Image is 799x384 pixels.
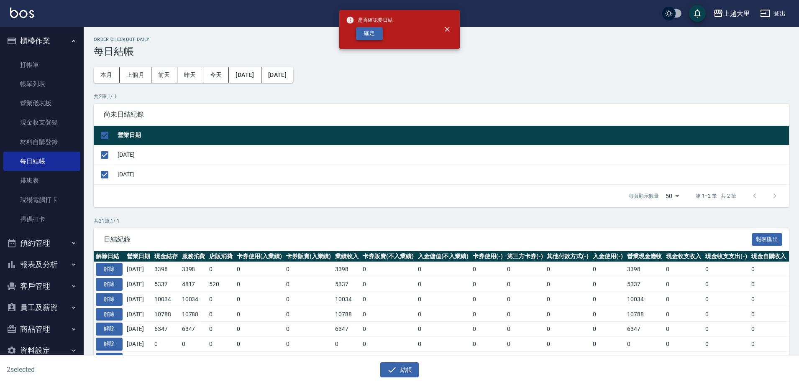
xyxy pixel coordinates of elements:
td: 11093 [333,351,361,366]
td: 0 [361,322,416,337]
td: 10788 [333,307,361,322]
td: 10034 [625,292,664,307]
td: 0 [416,307,471,322]
td: 0 [284,307,333,322]
button: 報表及分析 [3,254,80,275]
td: 0 [235,337,284,352]
td: 0 [591,277,625,292]
th: 第三方卡券(-) [505,251,545,262]
td: 0 [284,337,333,352]
button: 上越大里 [710,5,753,22]
span: 日結紀錄 [104,235,752,244]
td: 0 [664,351,703,366]
td: 0 [703,322,749,337]
td: 0 [664,292,703,307]
td: 0 [749,307,789,322]
td: [DATE] [125,292,152,307]
td: 3398 [180,262,207,277]
td: 0 [545,337,591,352]
td: 3398 [152,262,180,277]
td: 0 [749,262,789,277]
h6: 2 selected [7,364,198,375]
button: save [689,5,706,22]
td: 0 [361,337,416,352]
th: 卡券使用(入業績) [235,251,284,262]
td: 0 [416,277,471,292]
td: 4817 [180,277,207,292]
td: 0 [284,322,333,337]
td: 3398 [625,262,664,277]
button: 商品管理 [3,318,80,340]
td: 0 [471,351,505,366]
p: 第 1–2 筆 共 2 筆 [696,192,736,200]
td: 0 [284,351,333,366]
a: 材料自購登錄 [3,132,80,152]
button: 本月 [94,67,120,83]
td: 0 [152,337,180,352]
button: 前天 [151,67,177,83]
td: 520 [207,277,235,292]
p: 共 2 筆, 1 / 1 [94,93,789,100]
td: 0 [505,337,545,352]
button: 解除 [96,263,123,276]
td: 0 [180,337,207,352]
td: 0 [703,262,749,277]
td: 0 [749,322,789,337]
span: 是否確認要日結 [346,16,393,24]
td: 0 [664,337,703,352]
button: 今天 [203,67,229,83]
td: 5337 [625,277,664,292]
td: 5337 [333,277,361,292]
button: 解除 [96,278,123,291]
td: 6347 [180,322,207,337]
button: 解除 [96,353,123,366]
td: 0 [591,322,625,337]
td: 0 [361,307,416,322]
td: 0 [749,277,789,292]
td: [DATE] [115,165,789,184]
td: 0 [416,337,471,352]
td: 3398 [333,262,361,277]
th: 營業日期 [125,251,152,262]
td: 0 [545,277,591,292]
td: 0 [749,337,789,352]
a: 報表匯出 [752,235,783,243]
td: 0 [664,322,703,337]
td: 0 [235,307,284,322]
td: 0 [664,307,703,322]
button: 確定 [356,27,383,40]
td: 0 [505,292,545,307]
td: 0 [416,351,471,366]
td: 0 [545,322,591,337]
a: 每日結帳 [3,152,80,171]
td: 0 [416,262,471,277]
td: 11093 [152,351,180,366]
a: 排班表 [3,171,80,190]
td: 11093 [180,351,207,366]
a: 掃碼打卡 [3,210,80,229]
td: 10788 [625,307,664,322]
td: 0 [235,292,284,307]
button: 登出 [757,6,789,21]
td: 0 [591,262,625,277]
button: 結帳 [380,362,419,378]
th: 現金收支收入 [664,251,703,262]
td: 0 [703,292,749,307]
td: 0 [591,307,625,322]
td: 5337 [152,277,180,292]
td: 6347 [333,322,361,337]
button: 解除 [96,308,123,321]
td: 0 [664,277,703,292]
td: 0 [505,307,545,322]
td: 0 [591,351,625,366]
td: 0 [207,307,235,322]
td: 0 [207,351,235,366]
td: [DATE] [125,262,152,277]
th: 現金收支支出(-) [703,251,749,262]
td: 0 [703,277,749,292]
th: 業績收入 [333,251,361,262]
th: 卡券販賣(入業績) [284,251,333,262]
td: 0 [505,351,545,366]
td: 0 [235,277,284,292]
td: 0 [235,322,284,337]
